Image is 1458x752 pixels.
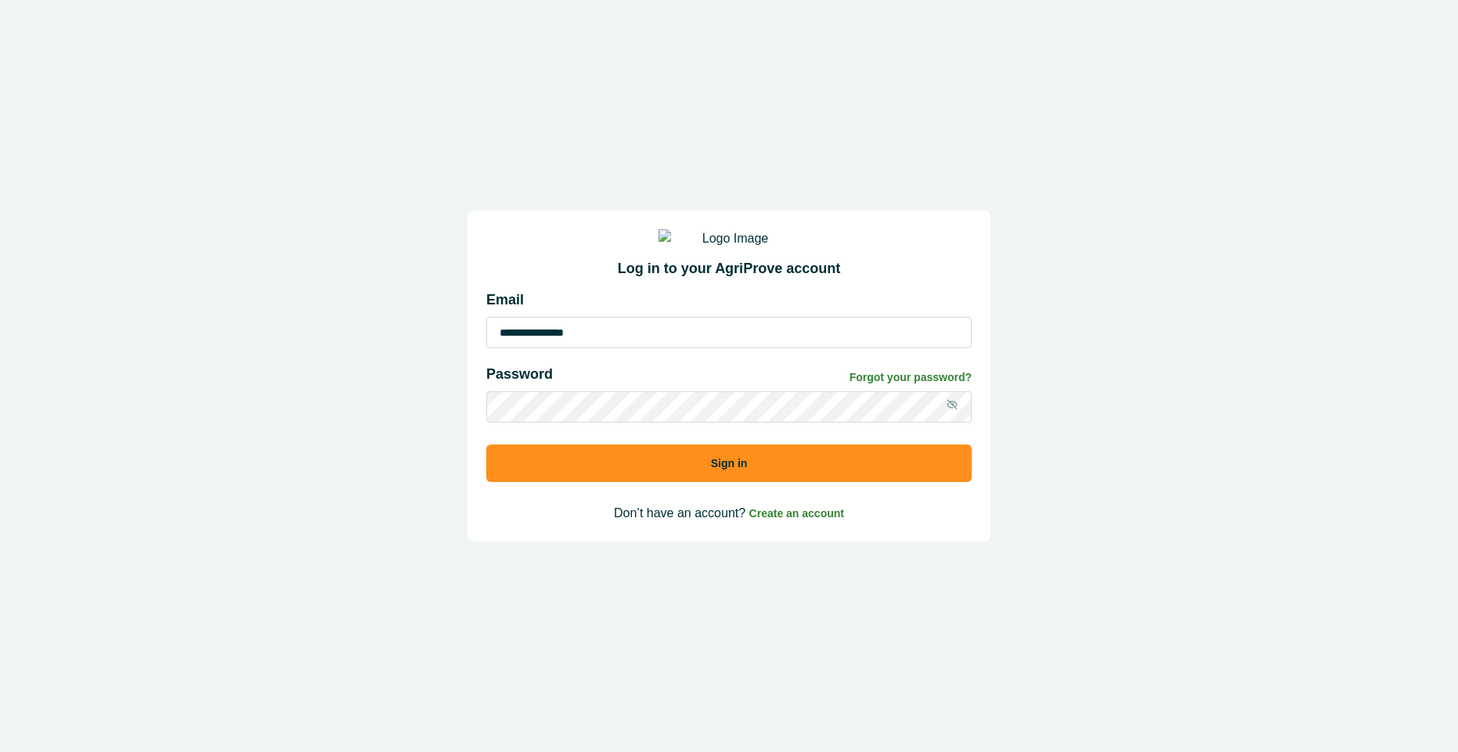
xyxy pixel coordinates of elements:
[486,364,553,385] p: Password
[749,506,844,520] a: Create an account
[486,261,972,278] h2: Log in to your AgriProve account
[486,444,972,482] button: Sign in
[850,369,972,386] a: Forgot your password?
[659,229,799,248] img: Logo Image
[486,290,972,311] p: Email
[486,504,972,523] p: Don’t have an account?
